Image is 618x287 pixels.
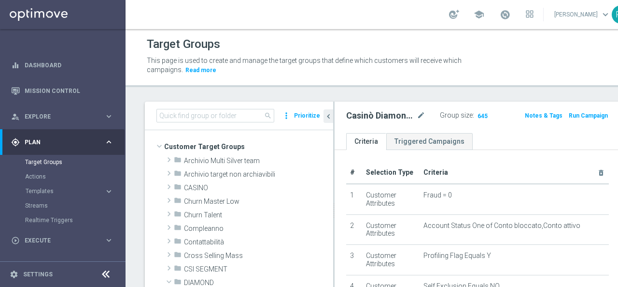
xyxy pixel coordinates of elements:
a: Realtime Triggers [25,216,100,224]
td: 2 [346,214,362,245]
button: Notes & Tags [524,110,563,121]
span: Contattabilit&#xE0; [184,238,333,246]
i: mode_edit [417,110,425,121]
button: equalizer Dashboard [11,61,114,69]
a: Triggered Campaigns [386,133,473,150]
a: Actions [25,173,100,181]
i: settings [10,270,18,279]
button: Read more [184,65,217,76]
span: Criteria [423,168,448,176]
th: Selection Type [362,162,420,184]
a: Settings [23,272,53,277]
td: Customer Attributes [362,245,420,275]
div: Mission Control [11,78,113,104]
td: Customer Attributes [362,214,420,245]
i: folder [174,224,182,235]
div: Streams [25,198,125,213]
i: folder [174,210,182,221]
i: keyboard_arrow_right [104,187,113,196]
i: more_vert [281,109,291,122]
i: play_circle_outline [11,236,20,245]
a: Mission Control [25,78,113,104]
i: folder [174,251,182,262]
button: gps_fixed Plan keyboard_arrow_right [11,138,114,146]
button: Mission Control [11,87,114,95]
button: play_circle_outline Execute keyboard_arrow_right [11,237,114,244]
th: # [346,162,362,184]
div: Templates [25,184,125,198]
i: folder [174,196,182,208]
i: person_search [11,112,20,121]
div: Target Groups [25,155,125,169]
div: Plan [11,138,104,147]
h1: Target Groups [147,37,220,51]
span: Explore [25,114,104,120]
i: folder [174,264,182,275]
button: chevron_left [323,109,333,123]
label: : [473,111,474,120]
input: Quick find group or folder [156,109,274,122]
span: Cross Selling Mass [184,252,333,260]
span: Plan [25,139,104,145]
span: Archivio Multi Silver team [184,157,333,165]
i: folder [174,237,182,248]
div: Actions [25,169,125,184]
span: Archivio target non archiavibili [184,170,333,179]
i: folder [174,156,182,167]
button: person_search Explore keyboard_arrow_right [11,113,114,121]
span: 645 [477,112,489,121]
span: keyboard_arrow_down [600,9,611,20]
span: Fraud = 0 [423,191,452,199]
span: Churn Master Low [184,197,333,206]
span: search [264,112,272,120]
a: [PERSON_NAME]keyboard_arrow_down [553,7,612,22]
a: Streams [25,202,100,210]
span: Templates [26,188,95,194]
button: Prioritize [293,109,322,122]
i: folder [174,169,182,181]
button: Templates keyboard_arrow_right [25,187,114,195]
span: Churn Talent [184,211,333,219]
i: folder [174,183,182,194]
span: Execute [25,238,104,243]
td: 3 [346,245,362,275]
div: Explore [11,112,104,121]
span: This page is used to create and manage the target groups that define which customers will receive... [147,57,462,74]
i: delete_forever [597,169,605,177]
label: Group size [440,111,473,120]
a: Dashboard [25,52,113,78]
span: Profiling Flag Equals Y [423,252,491,260]
td: Customer Attributes [362,184,420,214]
span: DIAMOND [184,279,333,287]
td: 1 [346,184,362,214]
div: Templates [26,188,104,194]
i: keyboard_arrow_right [104,236,113,245]
span: CASINO [184,184,333,192]
i: chevron_left [324,112,333,121]
i: keyboard_arrow_right [104,112,113,121]
div: Realtime Triggers [25,213,125,227]
a: Target Groups [25,158,100,166]
span: school [474,9,484,20]
div: Dashboard [11,52,113,78]
i: gps_fixed [11,138,20,147]
a: Criteria [346,133,386,150]
button: Run Campaign [568,110,609,121]
span: CSI SEGMENT [184,265,333,273]
i: equalizer [11,61,20,70]
span: Compleanno [184,225,333,233]
i: keyboard_arrow_right [104,137,113,147]
span: Account Status One of Conto bloccato,Conto attivo [423,222,580,230]
h2: Casinò Diamond 2PP [346,110,415,121]
span: Customer Target Groups [164,140,333,153]
div: Execute [11,236,104,245]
